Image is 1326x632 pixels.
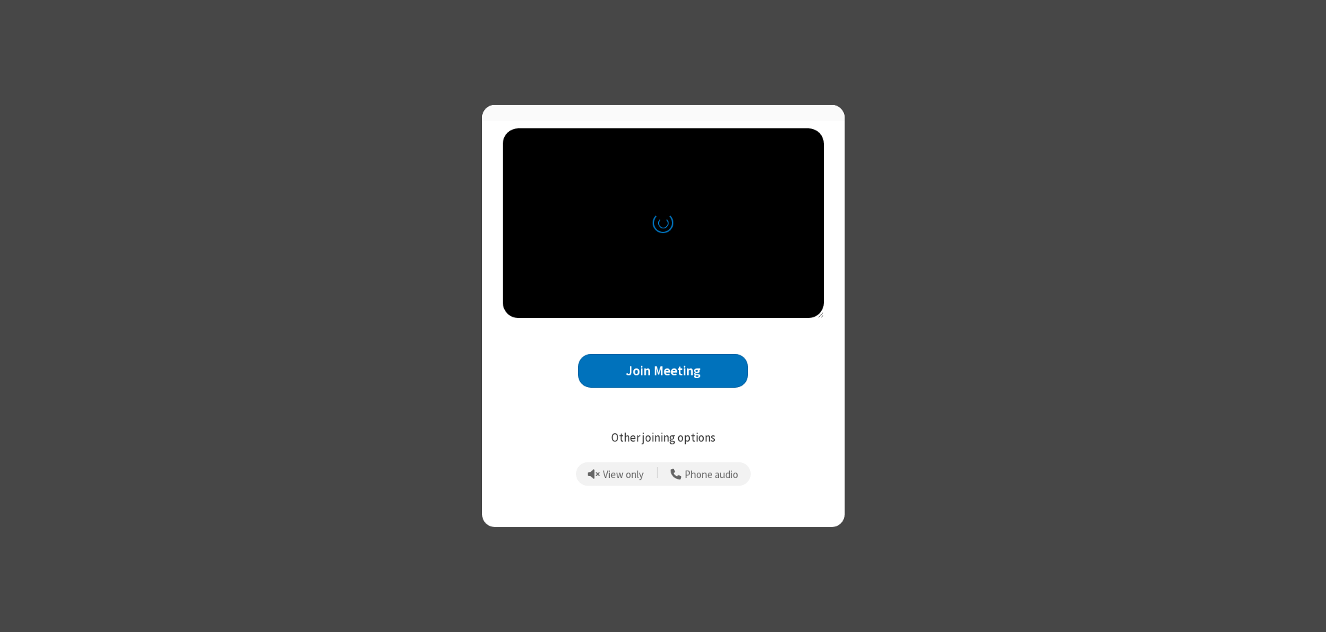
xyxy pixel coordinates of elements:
[578,354,748,388] button: Join Meeting
[503,429,824,447] p: Other joining options
[583,462,649,486] button: Prevent echo when there is already an active mic and speaker in the room.
[666,462,744,486] button: Use your phone for mic and speaker while you view the meeting on this device.
[603,469,644,481] span: View only
[656,464,659,484] span: |
[684,469,738,481] span: Phone audio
